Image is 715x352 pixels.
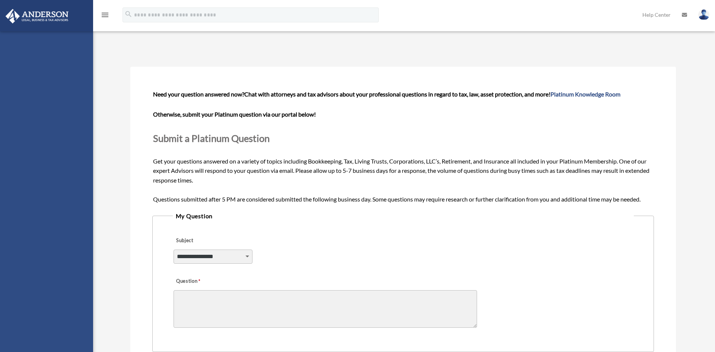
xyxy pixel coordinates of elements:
span: Need your question answered now? [153,91,244,98]
span: Get your questions answered on a variety of topics including Bookkeeping, Tax, Living Trusts, Cor... [153,91,654,203]
i: search [124,10,133,18]
label: Question [174,276,231,287]
span: Chat with attorneys and tax advisors about your professional questions in regard to tax, law, ass... [244,91,620,98]
i: menu [101,10,109,19]
span: Submit a Platinum Question [153,133,270,144]
a: Platinum Knowledge Room [550,91,620,98]
a: menu [101,13,109,19]
img: User Pic [698,9,709,20]
b: Otherwise, submit your Platinum question via our portal below! [153,111,316,118]
legend: My Question [173,211,634,221]
label: Subject [174,235,244,246]
img: Anderson Advisors Platinum Portal [3,9,71,23]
